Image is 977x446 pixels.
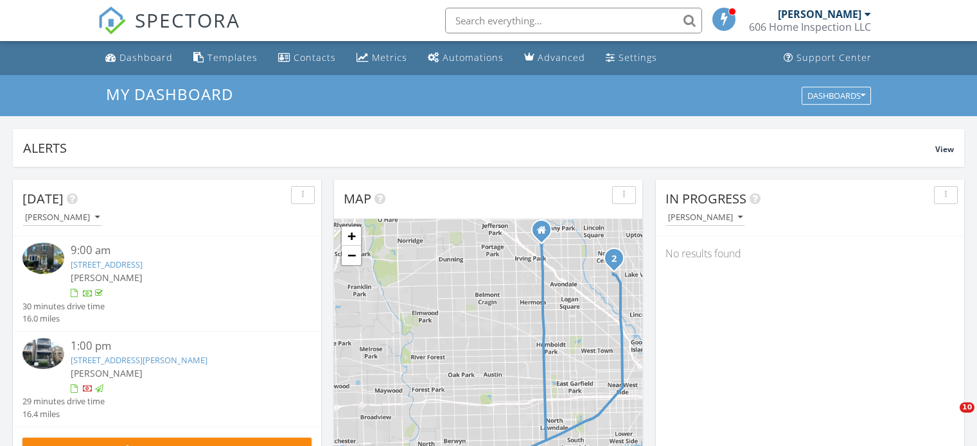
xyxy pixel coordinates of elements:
div: 29 minutes drive time [22,395,105,407]
span: View [935,144,954,155]
button: [PERSON_NAME] [22,209,102,227]
img: 9363950%2Fcover_photos%2FXLUrHbKAx16SY2HlP8As%2Fsmall.jpg [22,243,64,274]
a: Support Center [779,46,877,70]
div: Advanced [538,51,585,64]
iframe: Intercom live chat [933,402,964,433]
div: Templates [207,51,258,64]
div: Settings [619,51,657,64]
span: [PERSON_NAME] [71,271,143,284]
button: [PERSON_NAME] [665,209,745,227]
a: Contacts [273,46,341,70]
div: 1755 W Cornelia Ave 2, Chicago, IL 60657 [614,258,622,266]
a: Templates [188,46,263,70]
img: 9355093%2Fcover_photos%2FwGPbOl9YYfCosU31evXI%2Fsmall.jpg [22,338,64,370]
button: Dashboards [802,87,871,105]
div: Dashboard [119,51,173,64]
i: 2 [612,255,617,264]
div: 9:00 am [71,243,288,259]
div: 1:00 pm [71,338,288,354]
a: [STREET_ADDRESS][PERSON_NAME] [71,354,207,366]
span: SPECTORA [135,6,240,33]
a: Advanced [519,46,590,70]
a: Zoom in [342,227,361,246]
span: [PERSON_NAME] [71,367,143,379]
span: In Progress [665,190,746,207]
div: [PERSON_NAME] [25,213,100,222]
img: The Best Home Inspection Software - Spectora [98,6,126,35]
a: 9:00 am [STREET_ADDRESS] [PERSON_NAME] 30 minutes drive time 16.0 miles [22,243,312,325]
a: 1:00 pm [STREET_ADDRESS][PERSON_NAME] [PERSON_NAME] 29 minutes drive time 16.4 miles [22,338,312,420]
a: Metrics [351,46,412,70]
div: 16.4 miles [22,408,105,420]
span: My Dashboard [106,83,233,105]
div: [PERSON_NAME] [778,8,861,21]
div: Dashboards [807,91,865,100]
div: Contacts [294,51,336,64]
div: 4000 W. Montrose Ave. #2489, CHICAGO IL 60641 [541,230,549,237]
span: 10 [960,402,974,413]
div: No results found [656,236,964,271]
a: Automations (Basic) [423,46,509,70]
div: Automations [443,51,504,64]
a: Dashboard [100,46,178,70]
a: SPECTORA [98,17,240,44]
div: Metrics [372,51,407,64]
a: Zoom out [342,246,361,265]
div: [PERSON_NAME] [668,213,743,222]
div: 606 Home Inspection LLC [749,21,871,33]
div: 30 minutes drive time [22,300,105,313]
div: 16.0 miles [22,313,105,325]
a: Settings [601,46,662,70]
div: Support Center [797,51,872,64]
div: Alerts [23,139,935,157]
a: [STREET_ADDRESS] [71,259,143,270]
span: Map [344,190,371,207]
input: Search everything... [445,8,702,33]
span: [DATE] [22,190,64,207]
